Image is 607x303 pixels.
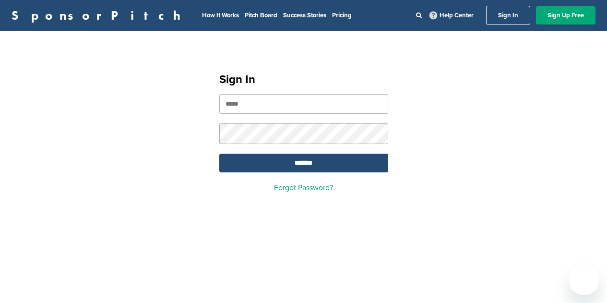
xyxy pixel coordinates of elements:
[283,12,326,19] a: Success Stories
[569,265,599,295] iframe: Button to launch messaging window
[202,12,239,19] a: How It Works
[219,71,388,88] h1: Sign In
[274,183,333,193] a: Forgot Password?
[536,6,595,24] a: Sign Up Free
[428,10,476,21] a: Help Center
[486,6,530,25] a: Sign In
[245,12,277,19] a: Pitch Board
[332,12,352,19] a: Pricing
[12,9,187,22] a: SponsorPitch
